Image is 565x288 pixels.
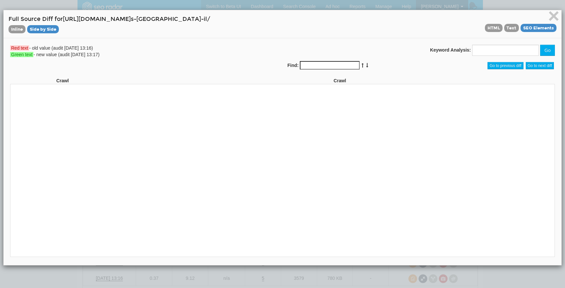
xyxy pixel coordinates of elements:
span: × [548,5,559,27]
h4: Full Source Diff for [9,15,556,33]
label: Find: [287,62,299,69]
span: Go to previous diff [488,62,523,69]
iframe: Opens a widget where you can find more information [523,268,558,285]
button: Go [540,45,555,56]
strong: Crawl [334,78,346,83]
span: s-[GEOGRAPHIC_DATA]-il/ [131,16,210,23]
span: View source diff in Inline mode [9,25,26,33]
span: Red text [10,45,29,51]
span: View source diff in Side by Side mode [27,25,59,33]
strong: Crawl [56,78,69,83]
button: Close [548,10,559,24]
span: [URL][DOMAIN_NAME] [63,16,131,23]
span: Green text [10,52,33,57]
div: - old value (audit [DATE] 13:16) - new value (audit [DATE] 13:17) [5,45,282,58]
span: View source diff in Text mode [504,24,519,32]
label: Keyword Analysis: [430,47,471,53]
span: View source diff in SEO Elements mode [521,24,556,32]
span: View source diff in HTML mode [485,24,503,32]
span: Go to next diff [526,62,554,69]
